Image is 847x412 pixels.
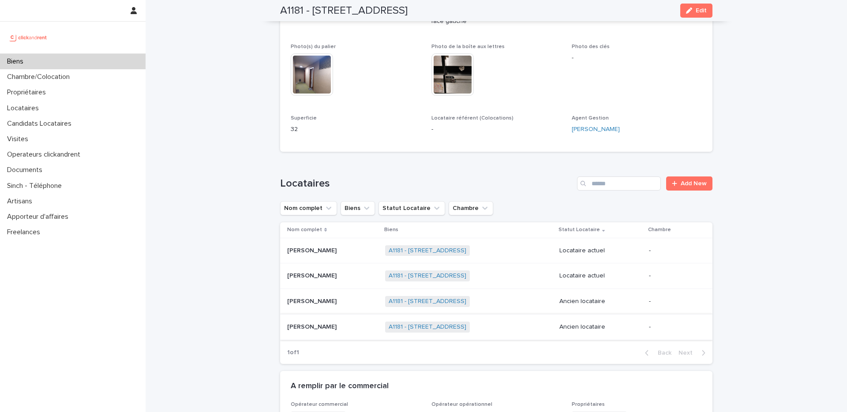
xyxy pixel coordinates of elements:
[558,225,600,235] p: Statut Locataire
[681,180,707,187] span: Add New
[280,238,712,263] tr: [PERSON_NAME][PERSON_NAME] A1181 - [STREET_ADDRESS] Locataire actuel-
[291,402,348,407] span: Opérateur commercial
[389,323,466,331] a: A1181 - [STREET_ADDRESS]
[4,150,87,159] p: Operateurs clickandrent
[389,247,466,255] a: A1181 - [STREET_ADDRESS]
[291,382,389,391] h2: A remplir par le commercial
[280,342,306,363] p: 1 of 1
[379,201,445,215] button: Statut Locataire
[638,349,675,357] button: Back
[280,314,712,340] tr: [PERSON_NAME][PERSON_NAME] A1181 - [STREET_ADDRESS] Ancien locataire-
[449,201,493,215] button: Chambre
[280,4,408,17] h2: A1181 - [STREET_ADDRESS]
[678,350,698,356] span: Next
[696,7,707,14] span: Edit
[680,4,712,18] button: Edit
[577,176,661,191] input: Search
[572,402,605,407] span: Propriétaires
[291,125,421,134] p: 32
[287,245,338,255] p: [PERSON_NAME]
[431,125,562,134] p: -
[287,270,338,280] p: [PERSON_NAME]
[291,116,317,121] span: Superficie
[431,44,505,49] span: Photo de la boîte aux lettres
[4,182,69,190] p: Sinch - Téléphone
[559,323,642,331] p: Ancien locataire
[649,323,698,331] p: -
[4,228,47,236] p: Freelances
[572,44,610,49] span: Photo des clés
[4,73,77,81] p: Chambre/Colocation
[287,322,338,331] p: [PERSON_NAME]
[280,201,337,215] button: Nom complet
[559,247,642,255] p: Locataire actuel
[4,104,46,112] p: Locataires
[431,402,492,407] span: Opérateur opérationnel
[389,272,466,280] a: A1181 - [STREET_ADDRESS]
[652,350,671,356] span: Back
[572,125,620,134] a: [PERSON_NAME]
[4,88,53,97] p: Propriétaires
[559,298,642,305] p: Ancien locataire
[4,197,39,206] p: Artisans
[287,225,322,235] p: Nom complet
[431,116,513,121] span: Locataire référent (Colocations)
[4,120,79,128] p: Candidats Locataires
[649,247,698,255] p: -
[291,44,336,49] span: Photo(s) du palier
[4,213,75,221] p: Apporteur d'affaires
[384,225,398,235] p: Biens
[649,298,698,305] p: -
[4,57,30,66] p: Biens
[4,166,49,174] p: Documents
[675,349,712,357] button: Next
[280,289,712,315] tr: [PERSON_NAME][PERSON_NAME] A1181 - [STREET_ADDRESS] Ancien locataire-
[572,116,609,121] span: Agent Gestion
[572,53,702,63] p: -
[280,177,573,190] h1: Locataires
[7,29,50,46] img: UCB0brd3T0yccxBKYDjQ
[287,296,338,305] p: [PERSON_NAME]
[4,135,35,143] p: Visites
[648,225,671,235] p: Chambre
[559,272,642,280] p: Locataire actuel
[341,201,375,215] button: Biens
[280,263,712,289] tr: [PERSON_NAME][PERSON_NAME] A1181 - [STREET_ADDRESS] Locataire actuel-
[666,176,712,191] a: Add New
[649,272,698,280] p: -
[389,298,466,305] a: A1181 - [STREET_ADDRESS]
